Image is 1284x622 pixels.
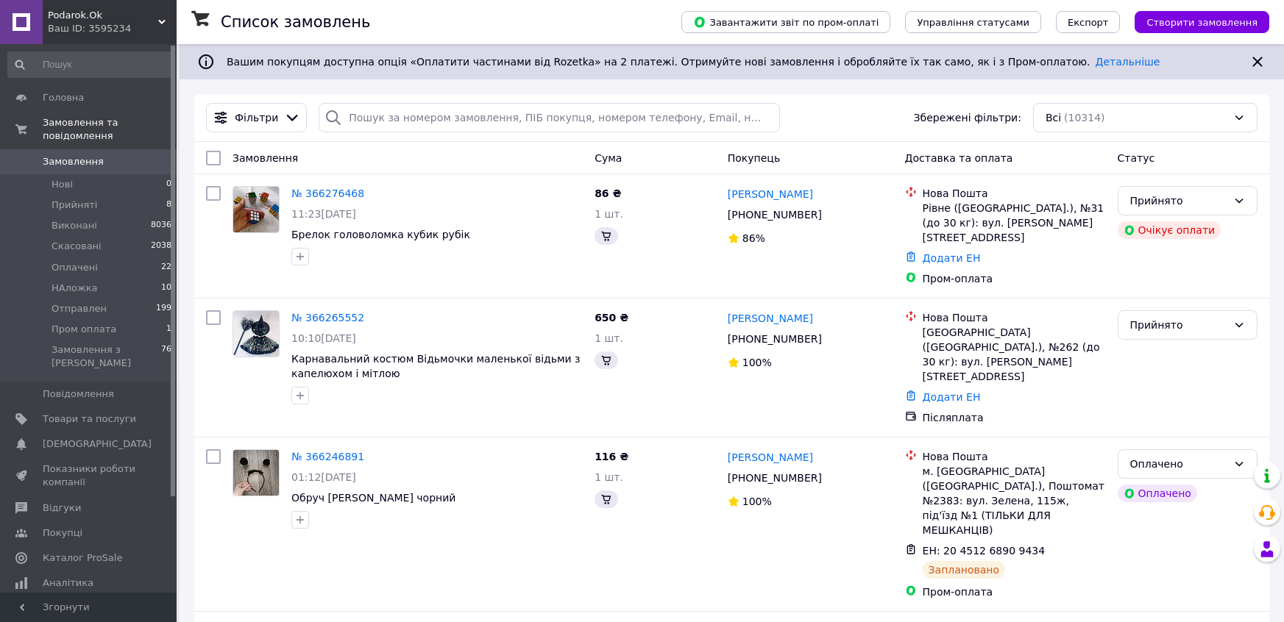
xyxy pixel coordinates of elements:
div: Прийнято [1130,193,1227,209]
span: Скасовані [52,240,102,253]
span: 01:12[DATE] [291,471,356,483]
button: Створити замовлення [1135,11,1269,33]
span: Завантажити звіт по пром-оплаті [693,15,879,29]
div: [GEOGRAPHIC_DATA] ([GEOGRAPHIC_DATA].), №262 (до 30 кг): вул. [PERSON_NAME][STREET_ADDRESS] [923,325,1106,384]
span: 2038 [151,240,171,253]
span: 22 [161,261,171,274]
span: Замовлення з [PERSON_NAME] [52,343,161,370]
span: Створити замовлення [1146,17,1258,28]
span: Podarok.Ok [48,9,158,22]
div: Рівне ([GEOGRAPHIC_DATA].), №31 (до 30 кг): вул. [PERSON_NAME][STREET_ADDRESS] [923,201,1106,245]
span: Виконані [52,219,97,232]
span: Нові [52,178,73,191]
span: 100% [742,496,772,507]
span: 650 ₴ [595,312,628,323]
span: Управління статусами [917,17,1029,28]
a: Обруч [PERSON_NAME] чорний [291,492,455,504]
span: Фільтри [235,110,278,125]
span: НАложка [52,282,97,295]
span: Замовлення [43,155,104,168]
span: Головна [43,91,84,104]
a: № 366265552 [291,312,364,323]
div: Нова Пошта [923,310,1106,325]
a: Додати ЕН [923,252,981,264]
span: Статус [1118,152,1155,164]
div: Оплачено [1118,485,1197,502]
span: (10314) [1064,112,1104,124]
span: 76 [161,343,171,370]
span: Замовлення [233,152,298,164]
span: 1 шт. [595,332,623,344]
div: м. [GEOGRAPHIC_DATA] ([GEOGRAPHIC_DATA].), Поштомат №2383: вул. Зелена, 115ж, під'їзд №1 (ТІЛЬКИ ... [923,464,1106,537]
span: Повідомлення [43,387,114,401]
a: Детальніше [1096,56,1160,68]
div: Оплачено [1130,456,1227,472]
span: Оплачені [52,261,98,274]
div: Пром-оплата [923,585,1106,599]
span: Покупець [728,152,780,164]
a: [PERSON_NAME] [728,450,813,465]
div: [PHONE_NUMBER] [725,204,825,225]
a: № 366276468 [291,187,364,199]
button: Управління статусами [905,11,1041,33]
div: Нова Пошта [923,186,1106,201]
a: Додати ЕН [923,391,981,403]
span: 1 [166,323,171,336]
span: ЕН: 20 4512 6890 9434 [923,545,1046,557]
div: [PHONE_NUMBER] [725,468,825,488]
div: Нова Пошта [923,449,1106,464]
span: 0 [166,178,171,191]
input: Пошук [7,51,173,78]
span: 8 [166,199,171,212]
img: Фото товару [233,311,279,357]
div: Ваш ID: 3595234 [48,22,177,35]
h1: Список замовлень [221,13,370,31]
div: Пром-оплата [923,271,1106,286]
a: Створити замовлення [1120,15,1269,27]
a: № 366246891 [291,451,364,462]
span: 86 ₴ [595,187,621,199]
span: [DEMOGRAPHIC_DATA] [43,437,152,451]
a: Фото товару [233,310,280,357]
span: Пром оплата [52,323,116,336]
span: 10 [161,282,171,295]
div: [PHONE_NUMBER] [725,329,825,349]
span: 199 [156,302,171,315]
span: Відгуки [43,501,81,515]
span: Вашим покупцям доступна опція «Оплатити частинами від Rozetka» на 2 платежі. Отримуйте нові замов... [227,56,1160,68]
a: Брелок головоломка кубик рубік [291,229,470,240]
span: Аналітика [43,576,93,590]
span: Cума [595,152,622,164]
span: 11:23[DATE] [291,208,356,220]
a: Фото товару [233,449,280,496]
img: Фото товару [233,450,279,496]
span: Експорт [1068,17,1109,28]
input: Пошук за номером замовлення, ПІБ покупця, номером телефону, Email, номером накладної [319,103,779,132]
span: Замовлення та повідомлення [43,116,177,143]
span: Каталог ProSale [43,551,122,565]
div: Прийнято [1130,317,1227,333]
a: Карнавальний костюм Відьмочки маленької відьми з капелюхом і мітлою [291,353,581,379]
span: Прийняті [52,199,97,212]
span: Всі [1046,110,1061,125]
span: 100% [742,357,772,368]
span: 10:10[DATE] [291,332,356,344]
a: Фото товару [233,186,280,233]
span: Доставка та оплата [905,152,1013,164]
span: Збережені фільтри: [914,110,1021,125]
button: Експорт [1056,11,1121,33]
span: 116 ₴ [595,451,628,462]
div: Очікує оплати [1118,221,1221,239]
div: Післяплата [923,410,1106,425]
span: Показники роботи компанії [43,462,136,489]
div: Заплановано [923,561,1006,579]
span: Отправлен [52,302,107,315]
a: [PERSON_NAME] [728,311,813,326]
img: Фото товару [233,187,279,232]
span: 8036 [151,219,171,232]
button: Завантажити звіт по пром-оплаті [681,11,890,33]
span: Покупці [43,526,82,540]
